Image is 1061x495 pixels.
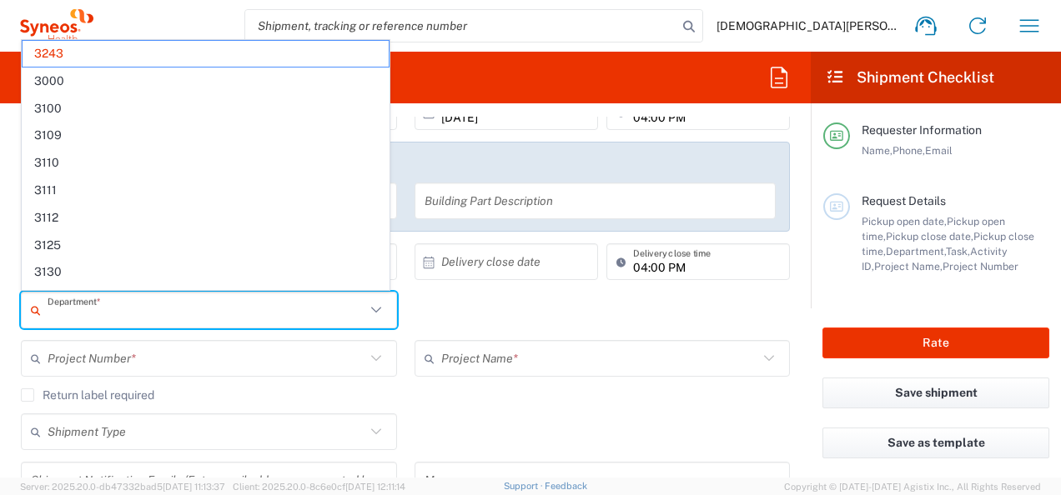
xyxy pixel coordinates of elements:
span: 3111 [23,177,389,203]
button: Save shipment [822,377,1049,408]
span: Request Details [862,194,946,207]
span: Project Number [943,260,1018,272]
span: [DATE] 11:13:37 [163,482,225,492]
span: Project Name, [874,260,943,272]
span: Pickup close date, [886,230,973,242]
span: [DEMOGRAPHIC_DATA][PERSON_NAME] [717,18,900,33]
span: Pickup open date, [862,215,947,227]
a: Feedback [545,481,587,491]
span: Task, [946,245,970,257]
span: Server: 2025.20.0-db47332bad5 [20,482,225,492]
span: Client: 2025.20.0-8c6e0cf [233,482,405,492]
a: Support [504,481,546,491]
span: Requester Information [862,123,982,137]
span: 3135 [23,287,389,312]
span: 3110 [23,150,389,176]
button: Rate [822,327,1049,358]
span: 3112 [23,205,389,231]
span: 3130 [23,259,389,285]
span: Name, [862,144,893,157]
span: Department, [886,245,946,257]
h2: Desktop Shipment Request [20,67,211,87]
span: 3100 [23,96,389,122]
span: Email [925,144,953,157]
label: Return label required [21,388,154,402]
span: Phone, [893,144,925,157]
span: 3125 [23,232,389,258]
h2: Shipment Checklist [826,67,994,87]
span: Copyright © [DATE]-[DATE] Agistix Inc., All Rights Reserved [784,479,1041,494]
span: 3109 [23,122,389,148]
span: [DATE] 12:11:14 [345,482,405,492]
button: Save as template [822,427,1049,458]
input: Shipment, tracking or reference number [245,10,677,42]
